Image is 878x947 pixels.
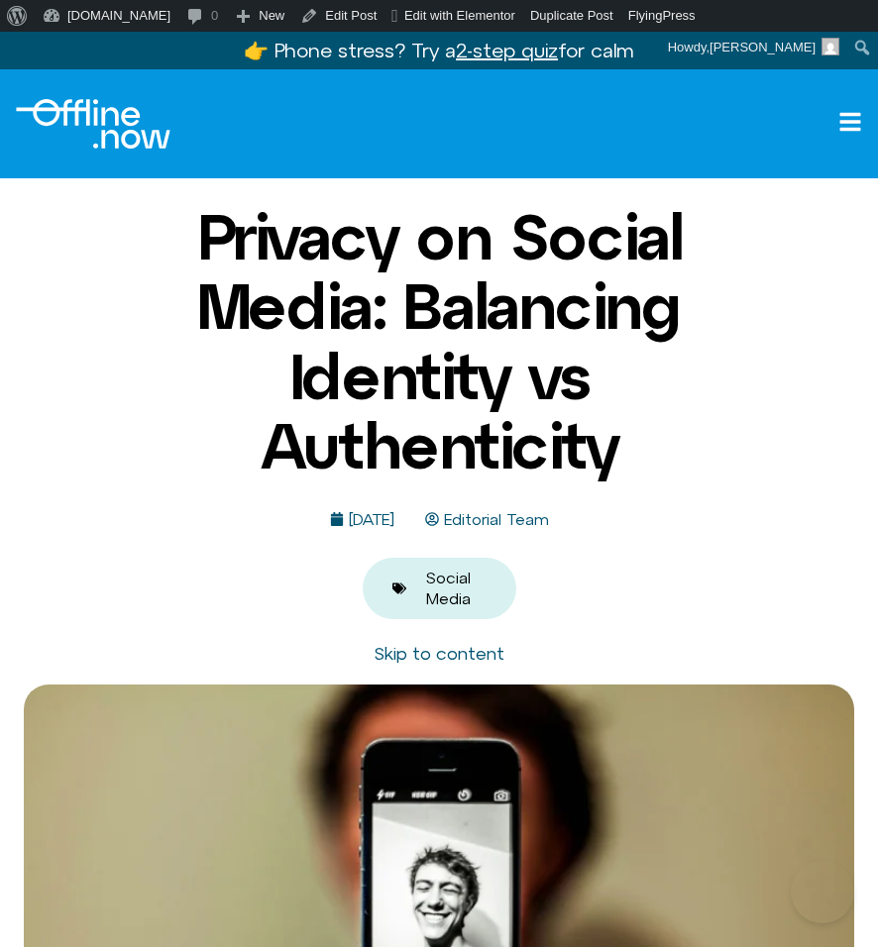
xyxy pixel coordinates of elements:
[374,643,504,664] a: Skip to content
[439,511,549,529] span: Editorial Team
[456,39,558,61] u: 2-step quiz
[425,511,549,529] a: Editorial Team
[244,39,634,61] a: 👉 Phone stress? Try a2-step quizfor calm
[16,99,170,149] img: Offline.Now logo in white. Text of the words offline.now with a line going through the "O"
[838,110,862,134] a: Open menu
[404,8,515,23] span: Edit with Elementor
[791,860,854,923] iframe: Botpress
[16,99,170,149] div: Logo
[132,202,746,481] h1: Privacy on Social Media: Balancing Identity vs Authenticity
[710,40,816,54] span: [PERSON_NAME]
[661,32,847,63] a: Howdy,
[330,511,394,529] a: [DATE]
[426,569,471,607] a: Social Media
[349,510,394,528] time: [DATE]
